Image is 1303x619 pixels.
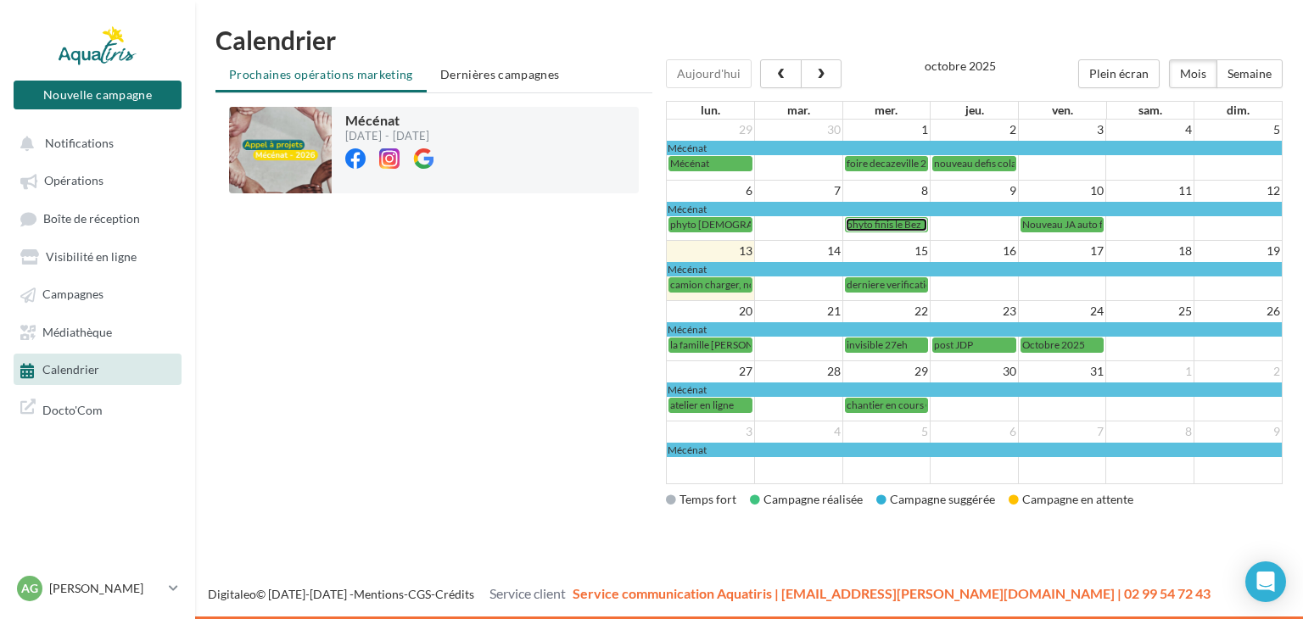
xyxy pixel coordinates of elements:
[1009,491,1133,508] div: Campagne en attente
[435,587,474,601] a: Crédits
[10,354,185,384] a: Calendrier
[10,278,185,309] a: Campagnes
[668,383,707,396] span: Mécénat
[667,301,755,322] td: 20
[666,59,752,88] button: Aujourd'hui
[49,580,162,597] p: [PERSON_NAME]
[668,142,707,154] span: Mécénat
[440,67,560,81] span: Dernières campagnes
[42,363,99,377] span: Calendrier
[408,587,431,601] a: CGS
[667,141,1282,155] a: Mécénat
[1106,361,1194,382] td: 1
[1021,337,1104,352] a: Octobre 2025
[842,120,931,140] td: 1
[1106,102,1194,119] th: sam.
[847,218,921,231] span: phyto finis le Bez
[215,27,1283,53] h1: Calendrier
[667,120,755,140] td: 29
[668,203,707,215] span: Mécénat
[573,585,1211,601] span: Service communication Aquatiris | [EMAIL_ADDRESS][PERSON_NAME][DOMAIN_NAME] | 02 99 54 72 43
[1018,361,1106,382] td: 31
[932,337,1016,352] a: post JDP
[931,421,1019,443] td: 6
[10,392,185,425] a: Docto'Com
[21,580,38,597] span: AG
[1022,218,1117,231] span: Nouveau JA auto finit
[931,102,1019,119] th: jeu.
[1018,181,1106,202] td: 10
[45,136,114,150] span: Notifications
[14,81,182,109] button: Nouvelle campagne
[229,67,413,81] span: Prochaines opérations marketing
[931,301,1019,322] td: 23
[670,218,863,231] span: phyto [DEMOGRAPHIC_DATA] a etre livree
[667,262,1282,276] a: Mécénat
[845,217,929,231] a: phyto finis le Bez
[345,131,535,142] div: [DATE] - [DATE]
[668,217,752,231] a: phyto [DEMOGRAPHIC_DATA] a etre livree
[1194,181,1282,202] td: 12
[847,157,944,170] span: foire decazeville 2025
[1194,421,1282,443] td: 9
[1106,181,1194,202] td: 11
[668,323,707,336] span: Mécénat
[43,211,140,226] span: Boîte de réception
[668,398,752,412] a: atelier en ligne
[208,587,256,601] a: Digitaleo
[670,278,821,291] span: camion charger, nouveau chantier
[667,443,1282,457] a: Mécénat
[934,157,1107,170] span: nouveau defis colab spanc poseur nous
[667,181,755,202] td: 6
[10,203,185,234] a: Boîte de réception
[1216,59,1283,88] button: Semaine
[931,361,1019,382] td: 30
[931,241,1019,262] td: 16
[1022,338,1085,351] span: Octobre 2025
[668,443,707,456] span: Mécénat
[668,263,707,276] span: Mécénat
[1194,102,1283,119] th: dim.
[668,337,752,352] a: la famille [PERSON_NAME] s'agrandie
[667,361,755,382] td: 27
[1018,120,1106,140] td: 3
[1106,301,1194,322] td: 25
[754,361,842,382] td: 28
[754,181,842,202] td: 7
[845,398,929,412] a: chantier en cours Castanet
[667,382,1282,397] a: Mécénat
[667,202,1282,216] a: Mécénat
[670,338,838,351] span: la famille [PERSON_NAME] s'agrandie
[842,181,931,202] td: 8
[668,156,752,170] a: Mécénat
[670,399,734,411] span: atelier en ligne
[667,421,755,443] td: 3
[934,338,973,351] span: post JDP
[667,102,755,119] th: lun.
[754,241,842,262] td: 14
[932,156,1016,170] a: nouveau defis colab spanc poseur nous
[42,287,103,302] span: Campagnes
[876,491,995,508] div: Campagne suggérée
[1021,217,1104,231] a: Nouveau JA auto finit
[667,241,755,262] td: 13
[1018,241,1106,262] td: 17
[46,249,137,264] span: Visibilité en ligne
[750,491,863,508] div: Campagne réalisée
[1169,59,1217,88] button: Mois
[1018,301,1106,322] td: 24
[842,301,931,322] td: 22
[847,338,908,351] span: invisible 27eh
[10,316,185,347] a: Médiathèque
[1194,361,1282,382] td: 2
[1106,241,1194,262] td: 18
[668,277,752,292] a: camion charger, nouveau chantier
[931,120,1019,140] td: 2
[847,399,965,411] span: chantier en cours Castanet
[845,337,929,352] a: invisible 27eh
[345,112,400,128] span: Mécénat
[1106,421,1194,443] td: 8
[1078,59,1160,88] button: Plein écran
[1194,120,1282,140] td: 5
[754,102,842,119] th: mar.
